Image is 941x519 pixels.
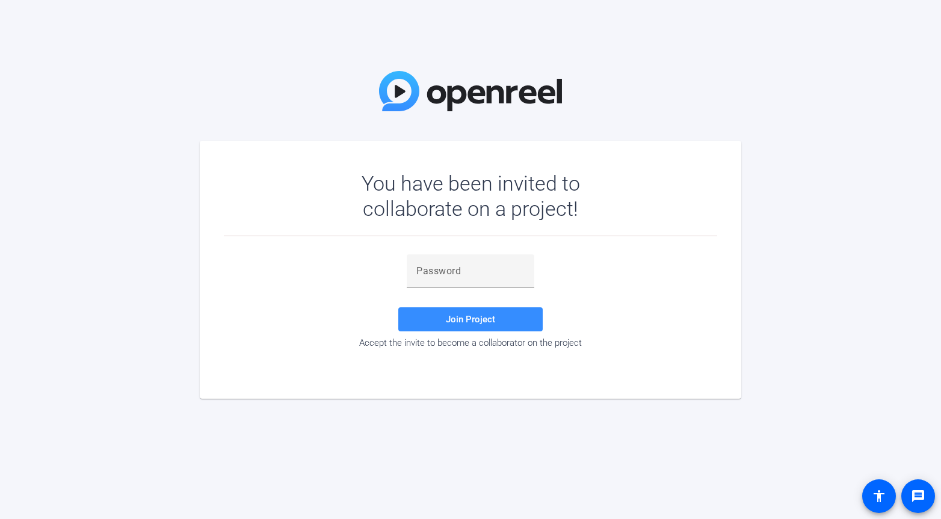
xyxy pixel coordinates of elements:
span: Join Project [446,314,495,325]
mat-icon: message [911,489,925,503]
input: Password [416,264,525,278]
img: OpenReel Logo [379,71,562,111]
button: Join Project [398,307,543,331]
div: You have been invited to collaborate on a project! [327,171,615,221]
mat-icon: accessibility [872,489,886,503]
div: Accept the invite to become a collaborator on the project [224,337,717,348]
